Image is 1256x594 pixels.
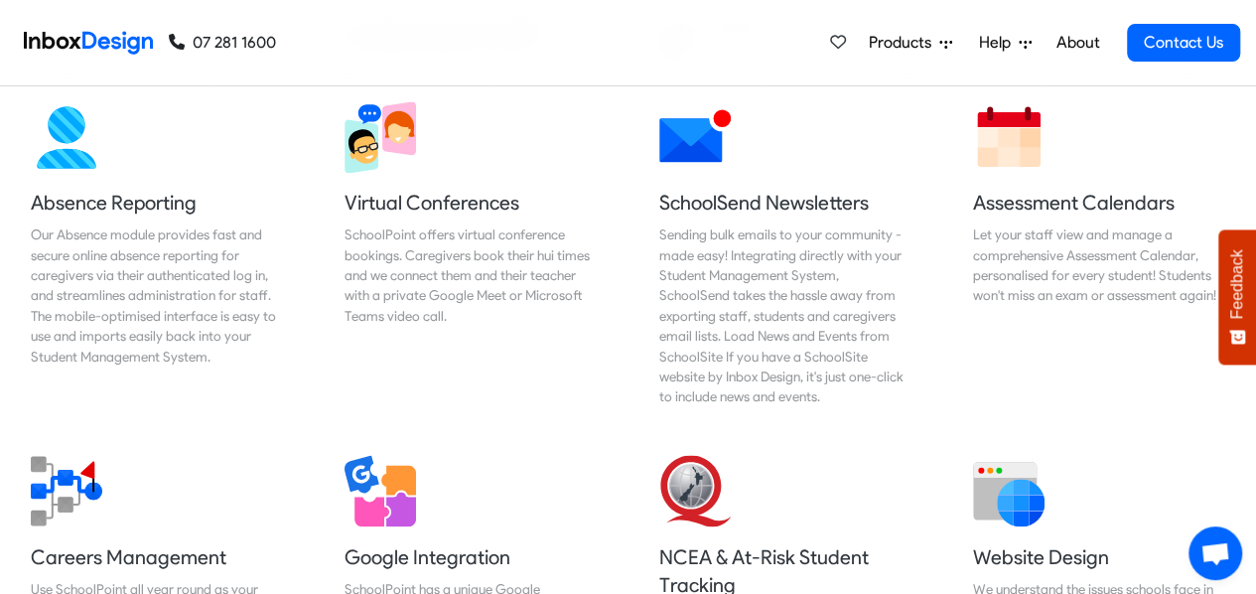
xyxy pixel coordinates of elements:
[979,31,1019,55] span: Help
[973,542,1225,570] h5: Website Design
[31,189,283,217] h5: Absence Reporting
[659,101,731,173] img: 2022_01_12_icon_mail_notification.svg
[643,85,927,423] a: SchoolSend Newsletters Sending bulk emails to your community - made easy! Integrating directly wi...
[31,455,102,526] img: 2022_01_13_icon_career_management.svg
[957,85,1241,423] a: Assessment Calendars Let your staff view and manage a comprehensive Assessment Calendar, personal...
[31,542,283,570] h5: Careers Management
[345,455,416,526] img: 2022_01_13_icon_google_integration.svg
[869,31,939,55] span: Products
[973,224,1225,306] div: Let your staff view and manage a comprehensive Assessment Calendar, personalised for every studen...
[659,189,911,217] h5: SchoolSend Newsletters
[861,23,960,63] a: Products
[31,101,102,173] img: 2022_01_13_icon_absence.svg
[329,85,613,423] a: Virtual Conferences SchoolPoint offers virtual conference bookings. Caregivers book their hui tim...
[973,101,1045,173] img: 2022_01_13_icon_calendar.svg
[345,542,597,570] h5: Google Integration
[31,224,283,367] div: Our Absence module provides fast and secure online absence reporting for caregivers via their aut...
[659,455,731,526] img: 2022_01_13_icon_nzqa.svg
[345,189,597,217] h5: Virtual Conferences
[15,85,299,423] a: Absence Reporting Our Absence module provides fast and secure online absence reporting for caregi...
[971,23,1040,63] a: Help
[1228,249,1246,319] span: Feedback
[1127,24,1240,62] a: Contact Us
[1218,229,1256,365] button: Feedback - Show survey
[973,189,1225,217] h5: Assessment Calendars
[973,455,1045,526] img: 2022_01_12_icon_website.svg
[1050,23,1105,63] a: About
[345,101,416,173] img: 2022_03_30_icon_virtual_conferences.svg
[345,224,597,326] div: SchoolPoint offers virtual conference bookings. Caregivers book their hui times and we connect th...
[659,224,911,407] div: Sending bulk emails to your community - made easy! Integrating directly with your Student Managem...
[169,31,276,55] a: 07 281 1600
[1188,526,1242,580] div: Open chat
